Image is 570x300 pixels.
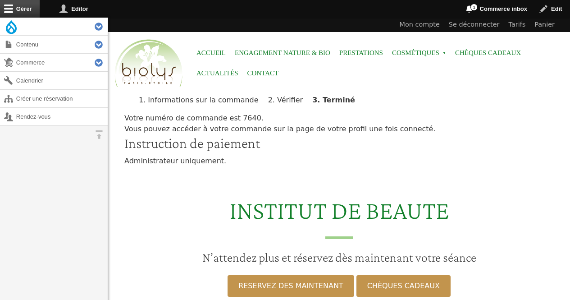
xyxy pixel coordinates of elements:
div: Votre numéro de commande est 7640. Vous pouvez accéder à votre commande sur la page de votre prof... [124,113,554,166]
a: Accueil [196,43,226,63]
a: Mon compte [395,18,444,32]
a: Prestations [339,43,383,63]
span: 1 [470,4,478,11]
h2: Instruction de paiement [124,134,554,152]
h2: INSTITUT DE BEAUTE [114,195,565,239]
a: Chèques cadeaux [455,43,521,63]
a: Actualités [196,63,238,83]
span: Cosmétiques [392,43,446,63]
li: Terminé [312,96,362,104]
a: Tarifs [504,18,530,32]
h3: N’attendez plus et réservez dès maintenant votre séance [114,250,565,265]
a: Engagement Nature & Bio [235,43,330,63]
span: » [442,51,446,55]
a: Contact [247,63,279,83]
a: RESERVEZ DES MAINTENANT [228,275,354,297]
p: Administrateur uniquement. [124,156,554,166]
li: Vérifier [268,96,310,104]
li: Informations sur la commande [139,96,266,104]
img: Accueil [113,38,185,89]
a: Se déconnecter [444,18,504,32]
header: Entête du site [108,18,570,95]
a: Panier [530,18,559,32]
a: CHÈQUES CADEAUX [356,275,451,297]
button: Orientation horizontale [90,126,108,143]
